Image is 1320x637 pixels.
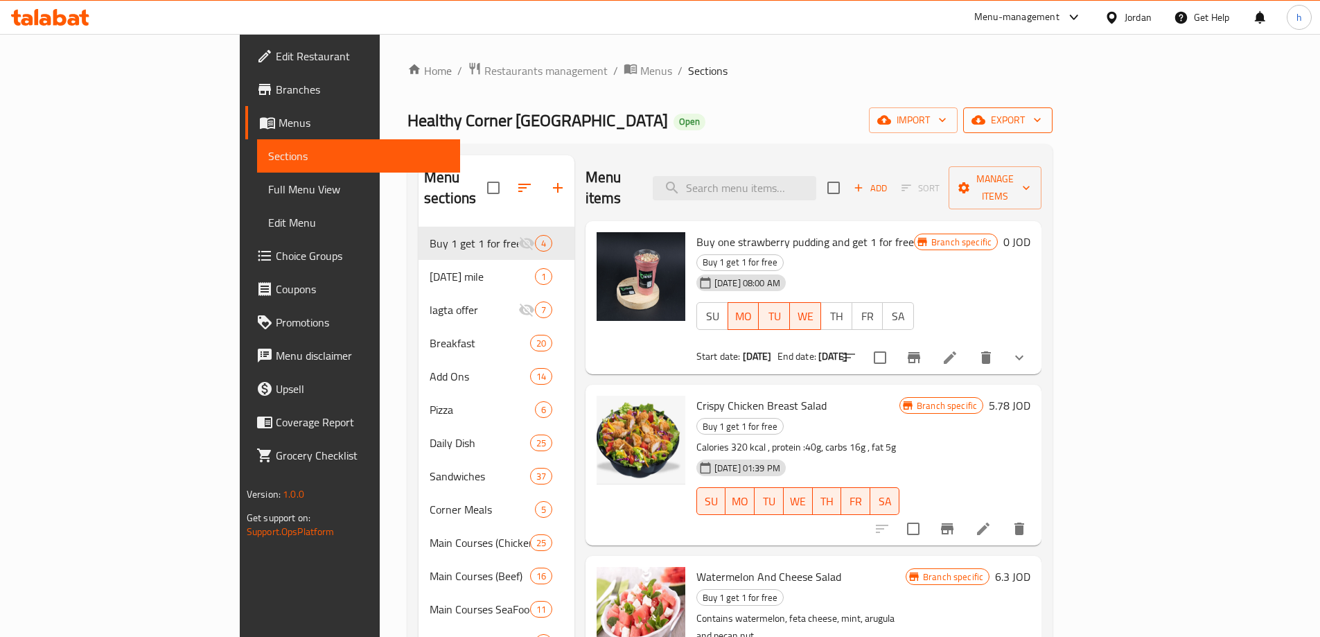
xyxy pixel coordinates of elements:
[899,514,928,543] span: Select to update
[892,177,949,199] span: Select section first
[419,227,574,260] div: Buy 1 get 1 for free4
[678,62,683,79] li: /
[276,447,449,464] span: Grocery Checklist
[536,270,552,283] span: 1
[268,148,449,164] span: Sections
[268,181,449,198] span: Full Menu View
[276,347,449,364] span: Menu disclaimer
[709,277,786,290] span: [DATE] 08:00 AM
[531,470,552,483] span: 37
[245,372,460,405] a: Upsell
[818,347,847,365] b: [DATE]
[430,501,535,518] div: Corner Meals
[245,405,460,439] a: Coverage Report
[911,399,983,412] span: Branch specific
[276,381,449,397] span: Upsell
[818,491,836,512] span: TH
[283,485,304,503] span: 1.0.0
[703,306,723,326] span: SU
[419,460,574,493] div: Sandwiches37
[530,468,552,485] div: items
[613,62,618,79] li: /
[407,62,1053,80] nav: breadcrumb
[931,512,964,546] button: Branch-specific-item
[960,171,1030,205] span: Manage items
[407,105,668,136] span: Healthy Corner [GEOGRAPHIC_DATA]
[586,167,636,209] h2: Menu items
[430,268,535,285] div: Ramadan mile
[697,590,783,606] span: Buy 1 get 1 for free
[530,435,552,451] div: items
[1125,10,1152,25] div: Jordan
[430,335,529,351] span: Breakfast
[430,368,529,385] div: Add Ons
[858,306,878,326] span: FR
[963,107,1053,133] button: export
[419,559,574,593] div: Main Courses (Beef)16
[975,521,992,537] a: Edit menu item
[276,48,449,64] span: Edit Restaurant
[535,501,552,518] div: items
[430,401,535,418] div: Pizza
[926,236,997,249] span: Branch specific
[697,419,783,435] span: Buy 1 get 1 for free
[777,347,816,365] span: End date:
[530,601,552,618] div: items
[518,302,535,318] svg: Inactive section
[247,485,281,503] span: Version:
[848,177,892,199] button: Add
[247,509,310,527] span: Get support on:
[419,293,574,326] div: lagta offer7
[880,112,947,129] span: import
[743,347,772,365] b: [DATE]
[245,339,460,372] a: Menu disclaimer
[245,272,460,306] a: Coupons
[530,335,552,351] div: items
[430,468,529,485] span: Sandwiches
[841,487,870,515] button: FR
[419,593,574,626] div: Main Courses SeaFood11
[865,343,895,372] span: Select to update
[484,62,608,79] span: Restaurants management
[820,302,852,330] button: TH
[697,254,783,270] span: Buy 1 get 1 for free
[869,107,958,133] button: import
[419,393,574,426] div: Pizza6
[245,239,460,272] a: Choice Groups
[430,435,529,451] div: Daily Dish
[640,62,672,79] span: Menus
[536,503,552,516] span: 5
[760,491,778,512] span: TU
[430,534,529,551] div: Main Courses (Chicken)
[531,370,552,383] span: 14
[530,534,552,551] div: items
[419,360,574,393] div: Add Ons14
[430,601,529,618] span: Main Courses SeaFood
[888,306,908,326] span: SA
[430,302,518,318] div: lagta offer
[597,396,685,485] img: Crispy Chicken Breast Salad
[624,62,672,80] a: Menus
[245,439,460,472] a: Grocery Checklist
[789,491,807,512] span: WE
[688,62,728,79] span: Sections
[969,341,1003,374] button: delete
[696,418,784,435] div: Buy 1 get 1 for free
[827,306,847,326] span: TH
[1003,341,1036,374] button: show more
[430,568,529,584] div: Main Courses (Beef)
[535,302,552,318] div: items
[819,173,848,202] span: Select section
[535,268,552,285] div: items
[795,306,816,326] span: WE
[530,568,552,584] div: items
[696,566,841,587] span: Watermelon And Cheese Salad
[870,487,899,515] button: SA
[257,206,460,239] a: Edit Menu
[245,40,460,73] a: Edit Restaurant
[531,570,552,583] span: 16
[696,302,728,330] button: SU
[276,81,449,98] span: Branches
[696,589,784,606] div: Buy 1 get 1 for free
